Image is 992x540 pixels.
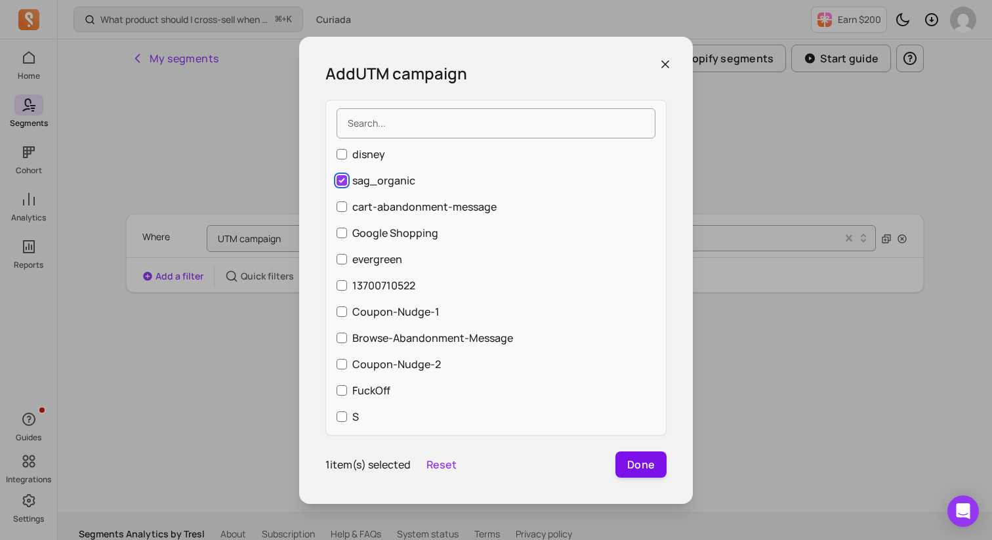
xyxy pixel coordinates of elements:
[337,201,347,212] input: cart-abandonment-message
[426,457,457,472] button: Reset
[352,356,441,372] p: Coupon-Nudge-2
[352,173,415,188] p: sag_organic
[352,304,440,320] p: Coupon-Nudge-1
[615,451,667,478] button: Done
[352,199,497,215] p: cart-abandonment-message
[337,411,347,422] input: S
[352,383,390,398] p: FuckOff
[337,280,347,291] input: 13700710522
[947,495,979,527] div: Open Intercom Messenger
[337,175,347,186] input: sag_organic
[352,278,415,293] p: 13700710522
[337,385,347,396] input: FuckOff
[352,251,402,267] p: evergreen
[337,254,347,264] input: evergreen
[352,409,359,425] p: S
[337,359,347,369] input: Coupon-Nudge-2
[337,306,347,317] input: Coupon-Nudge-1
[337,228,347,238] input: Google Shopping
[337,108,655,138] input: Search...
[337,333,347,343] input: Browse-Abandonment-Message
[337,149,347,159] input: disney
[352,330,513,346] p: Browse-Abandonment-Message
[325,457,411,472] p: 1 item(s) selected
[352,146,385,162] p: disney
[352,225,438,241] p: Google Shopping
[325,63,667,84] h3: Add UTM campaign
